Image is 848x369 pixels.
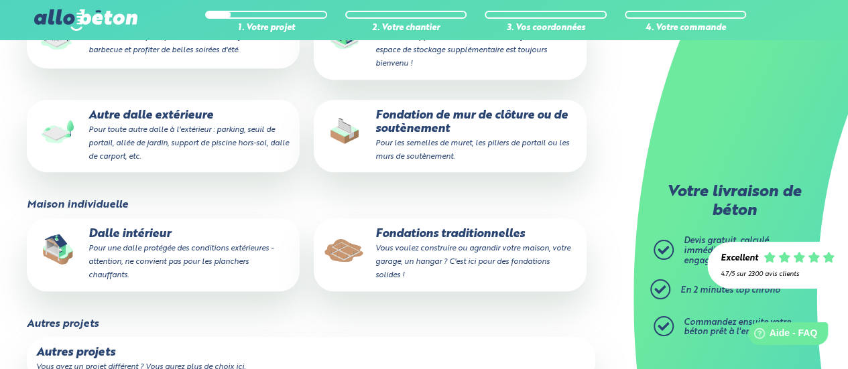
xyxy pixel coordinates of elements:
img: final_use.values.inside_slab [36,228,79,271]
p: Autres projets [36,346,586,360]
p: Dalle intérieur [36,228,290,282]
img: final_use.values.closing_wall_fundation [323,109,366,152]
div: 4. Votre commande [625,23,747,33]
legend: Autres projets [27,318,99,330]
small: Pour toute autre dalle à l'extérieur : parking, seuil de portail, allée de jardin, support de pis... [88,126,289,161]
img: final_use.values.outside_slab [36,109,79,152]
div: 1. Votre projet [205,23,327,33]
div: 3. Vos coordonnées [485,23,607,33]
small: Pour les semelles de muret, les piliers de portail ou les murs de soutènement. [375,139,569,161]
p: Fondations traditionnelles [323,228,577,282]
small: Pour une dalle protégée des conditions extérieures - attention, ne convient pas pour les plancher... [88,244,274,279]
small: Pour tout support de cabane / chalet de jardin, un espace de stockage supplémentaire est toujours... [375,33,554,68]
img: final_use.values.traditional_fundations [323,228,366,271]
p: Dalle pour abri de jardin [323,16,577,70]
small: Vous voulez construire ou agrandir votre maison, votre garage, un hangar ? C'est ici pour des fon... [375,244,570,279]
div: 2. Votre chantier [345,23,467,33]
img: allobéton [34,9,137,31]
iframe: Help widget launcher [729,317,833,354]
legend: Maison individuelle [27,199,128,211]
p: Autre dalle extérieure [36,109,290,163]
p: Fondation de mur de clôture ou de soutènement [323,109,577,163]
